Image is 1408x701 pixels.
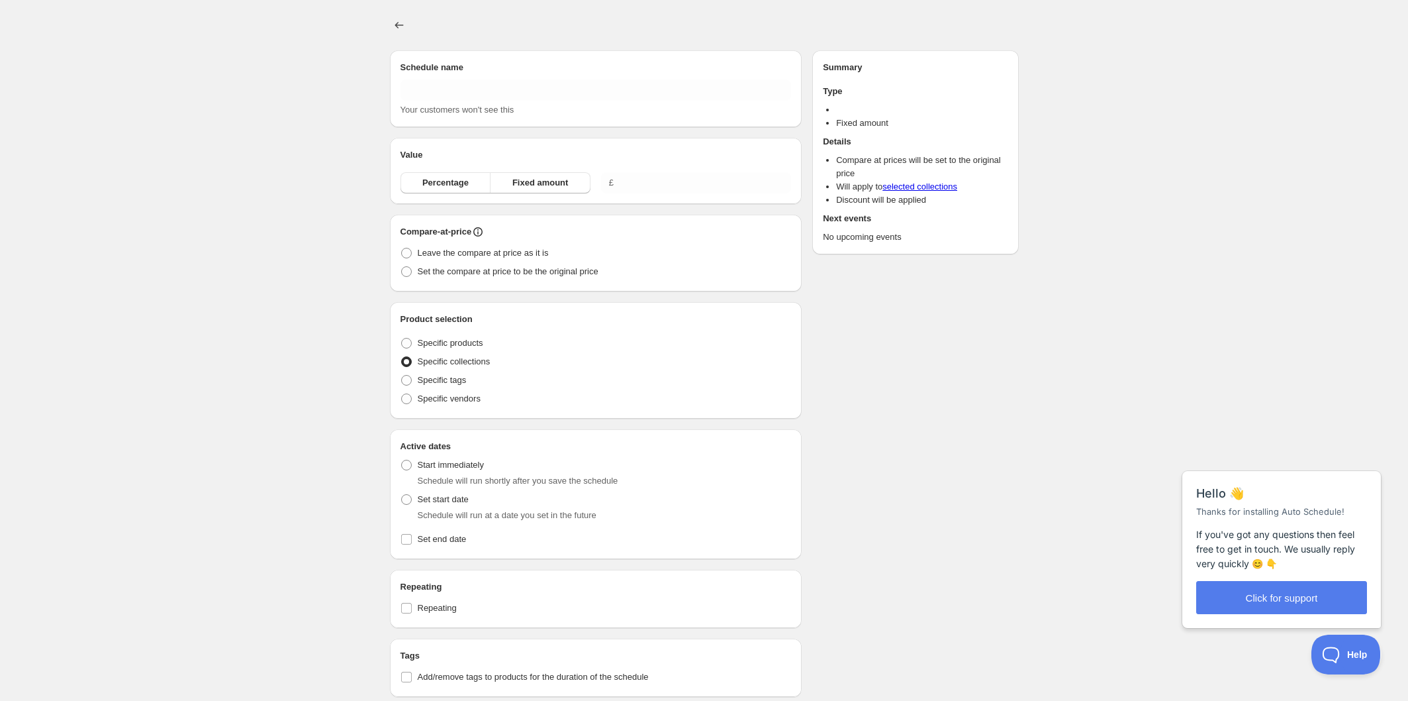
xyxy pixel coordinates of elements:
h2: Product selection [400,313,792,326]
li: Will apply to [836,180,1008,193]
span: Specific products [418,338,483,348]
li: Discount will be applied [836,193,1008,207]
span: Set start date [418,494,469,504]
a: selected collections [882,182,957,191]
h2: Type [823,85,1008,98]
span: Leave the compare at price as it is [418,248,549,258]
span: Your customers won't see this [400,105,514,115]
iframe: Help Scout Beacon - Messages and Notifications [1176,438,1389,635]
h2: Repeating [400,580,792,594]
h2: Active dates [400,440,792,453]
span: Schedule will run at a date you set in the future [418,510,596,520]
button: Schedules [390,16,408,34]
span: Repeating [418,603,457,613]
button: Fixed amount [490,172,590,193]
h2: Next events [823,212,1008,225]
span: Percentage [422,176,469,189]
span: Specific vendors [418,394,481,404]
iframe: Help Scout Beacon - Open [1311,635,1382,674]
h2: Value [400,148,792,162]
span: Start immediately [418,460,484,470]
span: £ [609,178,614,188]
span: Add/remove tags to products for the duration of the schedule [418,672,649,682]
p: No upcoming events [823,231,1008,244]
span: Set end date [418,534,467,544]
button: Percentage [400,172,491,193]
span: Schedule will run shortly after you save the schedule [418,476,618,486]
span: Specific collections [418,356,491,366]
li: Fixed amount [836,117,1008,130]
span: Set the compare at price to be the original price [418,266,598,276]
h2: Tags [400,649,792,663]
h2: Summary [823,61,1008,74]
h2: Schedule name [400,61,792,74]
span: Specific tags [418,375,467,385]
h2: Compare-at-price [400,225,472,239]
li: Compare at prices will be set to the original price [836,154,1008,180]
span: Fixed amount [512,176,569,189]
h2: Details [823,135,1008,148]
